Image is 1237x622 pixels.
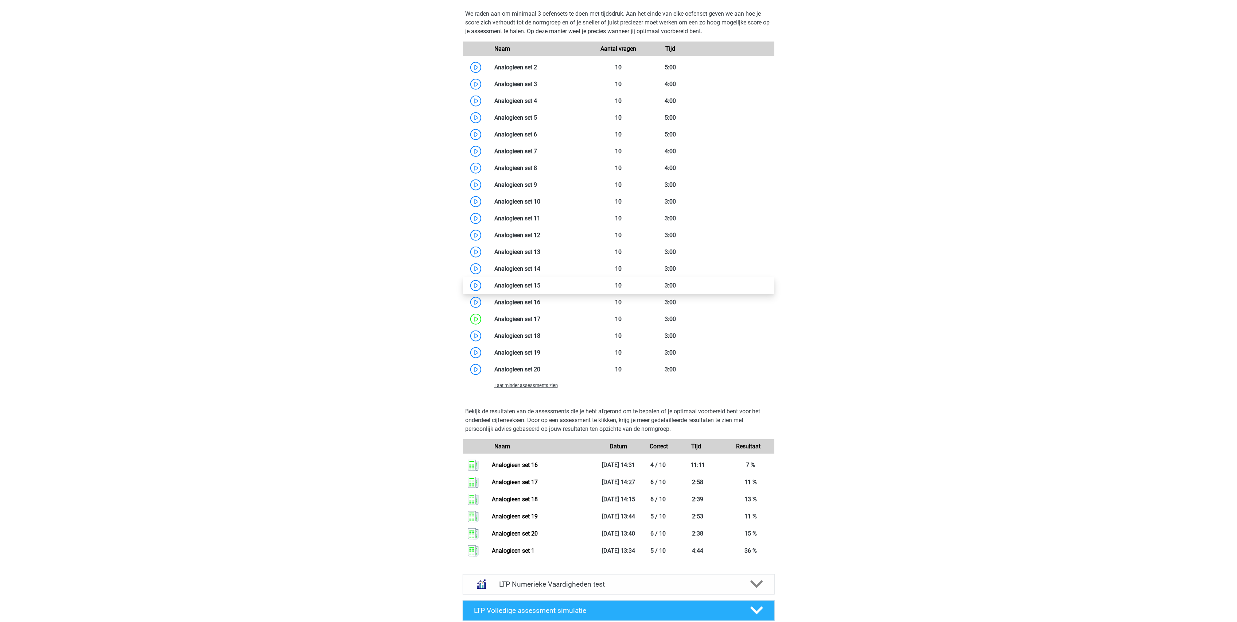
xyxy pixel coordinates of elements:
[489,97,593,105] div: Analogieen set 4
[474,606,738,615] h4: LTP Volledige assessment simulatie
[489,214,593,223] div: Analogieen set 11
[489,365,593,374] div: Analogieen set 20
[489,248,593,256] div: Analogieen set 13
[592,442,644,451] div: Datum
[489,147,593,156] div: Analogieen set 7
[489,80,593,89] div: Analogieen set 3
[592,45,644,53] div: Aantal vragen
[489,197,593,206] div: Analogieen set 10
[670,442,722,451] div: Tijd
[466,9,772,36] p: We raden aan om minimaal 3 oefensets te doen met tijdsdruk. Aan het einde van elke oefenset geven...
[460,600,778,621] a: LTP Volledige assessment simulatie
[489,348,593,357] div: Analogieen set 19
[489,264,593,273] div: Analogieen set 14
[494,383,558,388] span: Laat minder assessments zien
[645,45,696,53] div: Tijd
[492,530,538,537] a: Analogieen set 20
[489,281,593,290] div: Analogieen set 15
[466,407,772,433] p: Bekijk de resultaten van de assessments die je hebt afgerond om te bepalen of je optimaal voorber...
[492,513,538,520] a: Analogieen set 19
[489,442,593,451] div: Naam
[492,547,534,554] a: Analogieen set 1
[499,580,738,588] h4: LTP Numerieke Vaardigheden test
[492,496,538,503] a: Analogieen set 18
[489,315,593,324] div: Analogieen set 17
[489,164,593,173] div: Analogieen set 8
[489,332,593,340] div: Analogieen set 18
[489,130,593,139] div: Analogieen set 6
[489,181,593,189] div: Analogieen set 9
[645,442,670,451] div: Correct
[489,113,593,122] div: Analogieen set 5
[460,574,778,595] a: numeriek redeneren LTP Numerieke Vaardigheden test
[489,231,593,240] div: Analogieen set 12
[489,298,593,307] div: Analogieen set 16
[472,575,491,594] img: numeriek redeneren
[489,63,593,72] div: Analogieen set 2
[492,479,538,486] a: Analogieen set 17
[489,45,593,53] div: Naam
[722,442,774,451] div: Resultaat
[492,461,538,468] a: Analogieen set 16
